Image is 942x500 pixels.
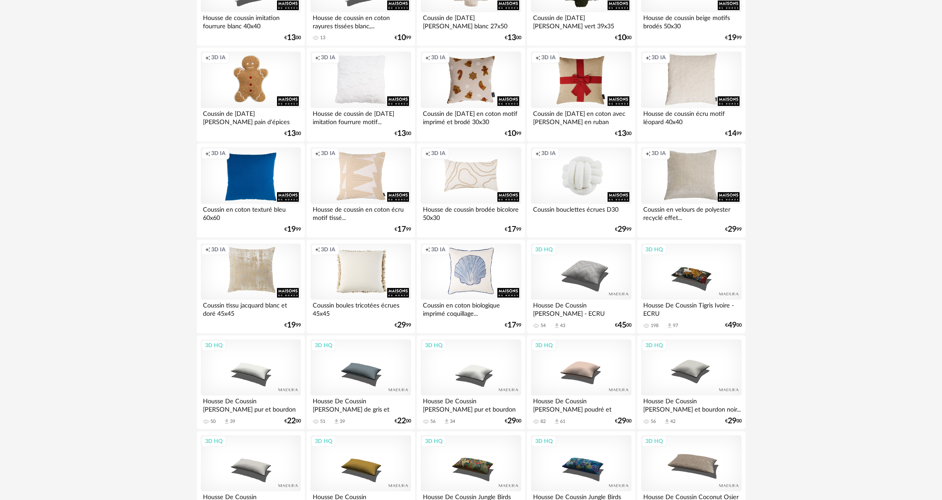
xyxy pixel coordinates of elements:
[421,204,521,221] div: Housse de coussin brodée bicolore 50x30
[201,395,301,413] div: Housse De Coussin [PERSON_NAME] pur et bourdon noir...
[531,340,557,351] div: 3D HQ
[725,226,742,233] div: € 99
[642,340,667,351] div: 3D HQ
[201,300,301,317] div: Coussin tissu jacquard blanc et doré 45x45
[287,131,296,137] span: 13
[527,143,635,237] a: Creation icon 3D IA Coussin bouclettes écrues D30 €2999
[652,150,666,157] span: 3D IA
[531,244,557,255] div: 3D HQ
[641,12,741,30] div: Housse de coussin beige motifs brodés 50x30
[320,419,325,425] div: 51
[311,395,411,413] div: Housse De Coussin [PERSON_NAME] de gris et bourdon...
[430,419,436,425] div: 56
[211,150,226,157] span: 3D IA
[641,395,741,413] div: Housse De Coussin [PERSON_NAME] et bourdon noir...
[425,54,430,61] span: Creation icon
[431,246,446,253] span: 3D IA
[315,246,320,253] span: Creation icon
[641,204,741,221] div: Coussin en velours de polyester recyclé effet...
[618,35,626,41] span: 10
[443,418,450,425] span: Download icon
[333,418,340,425] span: Download icon
[664,418,670,425] span: Download icon
[397,322,406,328] span: 29
[307,47,415,142] a: Creation icon 3D IA Housse de coussin de [DATE] imitation fourrure motif... €1300
[287,322,296,328] span: 19
[725,131,742,137] div: € 99
[507,418,516,424] span: 29
[618,418,626,424] span: 29
[395,35,411,41] div: € 99
[642,436,667,447] div: 3D HQ
[728,322,736,328] span: 49
[645,150,651,157] span: Creation icon
[421,395,521,413] div: Housse De Coussin [PERSON_NAME] pur et bourdon noir...
[673,323,678,329] div: 97
[223,418,230,425] span: Download icon
[417,47,525,142] a: Creation icon 3D IA Coussin de [DATE] en coton motif imprimé et brodé 30x30 €1099
[615,226,631,233] div: € 99
[615,131,631,137] div: € 00
[615,418,631,424] div: € 00
[315,54,320,61] span: Creation icon
[618,131,626,137] span: 13
[397,226,406,233] span: 17
[642,244,667,255] div: 3D HQ
[531,108,631,125] div: Coussin de [DATE] en coton avec [PERSON_NAME] en ruban
[507,226,516,233] span: 17
[641,300,741,317] div: Housse De Coussin Tigris Ivoire - ECRU
[421,300,521,317] div: Coussin en coton biologique imprimé coquillage...
[311,108,411,125] div: Housse de coussin de [DATE] imitation fourrure motif...
[725,35,742,41] div: € 99
[307,143,415,237] a: Creation icon 3D IA Housse de coussin en coton écru motif tissé... €1799
[421,436,446,447] div: 3D HQ
[450,419,455,425] div: 34
[505,131,521,137] div: € 99
[618,322,626,328] span: 45
[211,54,226,61] span: 3D IA
[651,323,658,329] div: 198
[527,335,635,429] a: 3D HQ Housse De Coussin [PERSON_NAME] poudré et bourdon... 82 Download icon 61 €2900
[531,12,631,30] div: Coussin de [DATE][PERSON_NAME] vert 39x35
[315,150,320,157] span: Creation icon
[417,240,525,334] a: Creation icon 3D IA Coussin en coton biologique imprimé coquillage... €1799
[311,340,336,351] div: 3D HQ
[425,246,430,253] span: Creation icon
[505,35,521,41] div: € 00
[637,335,745,429] a: 3D HQ Housse De Coussin [PERSON_NAME] et bourdon noir... 56 Download icon 42 €2900
[645,54,651,61] span: Creation icon
[210,419,216,425] div: 50
[197,143,305,237] a: Creation icon 3D IA Coussin en coton texturé bleu 60x60 €1999
[560,419,565,425] div: 61
[637,143,745,237] a: Creation icon 3D IA Coussin en velours de polyester recyclé effet... €2999
[311,300,411,317] div: Coussin boules tricotées écrues 45x45
[651,419,656,425] div: 56
[554,418,560,425] span: Download icon
[554,322,560,329] span: Download icon
[201,204,301,221] div: Coussin en coton texturé bleu 60x60
[201,436,226,447] div: 3D HQ
[395,322,411,328] div: € 99
[527,240,635,334] a: 3D HQ Housse De Coussin [PERSON_NAME] - ECRU 54 Download icon 43 €4500
[311,12,411,30] div: Housse de coussin en coton rayures tissées blanc,...
[431,54,446,61] span: 3D IA
[311,436,336,447] div: 3D HQ
[321,54,335,61] span: 3D IA
[421,12,521,30] div: Coussin de [DATE][PERSON_NAME] blanc 27x50
[397,35,406,41] span: 10
[287,226,296,233] span: 19
[637,47,745,142] a: Creation icon 3D IA Housse de coussin écru motif léopard 40x40 €1499
[340,419,345,425] div: 39
[531,204,631,221] div: Coussin bouclettes écrues D30
[541,54,556,61] span: 3D IA
[205,150,210,157] span: Creation icon
[641,108,741,125] div: Housse de coussin écru motif léopard 40x40
[728,35,736,41] span: 19
[666,322,673,329] span: Download icon
[507,322,516,328] span: 17
[560,323,565,329] div: 43
[211,246,226,253] span: 3D IA
[728,226,736,233] span: 29
[615,322,631,328] div: € 00
[284,322,301,328] div: € 99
